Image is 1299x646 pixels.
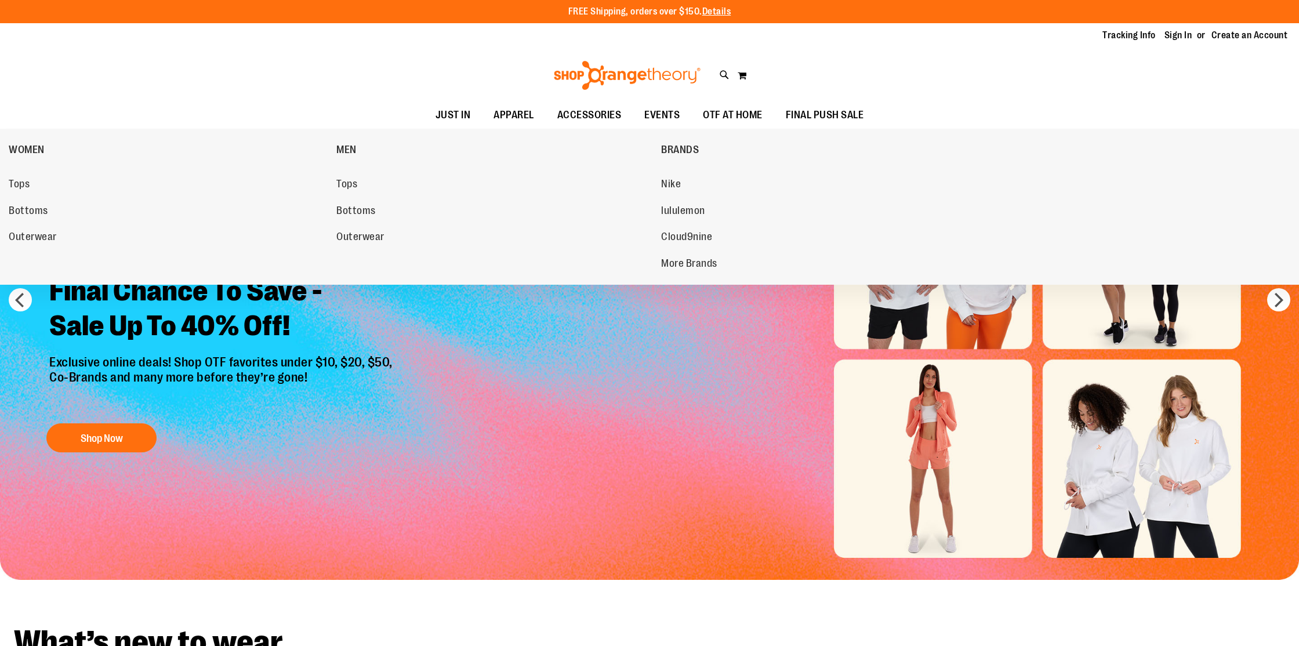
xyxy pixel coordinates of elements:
[661,257,717,272] span: More Brands
[557,102,622,128] span: ACCESSORIES
[546,102,633,129] a: ACCESSORIES
[661,231,712,245] span: Cloud9nine
[9,178,30,193] span: Tops
[9,135,331,165] a: WOMEN
[9,288,32,311] button: prev
[644,102,680,128] span: EVENTS
[9,205,48,219] span: Bottoms
[552,61,702,90] img: Shop Orangetheory
[336,135,655,165] a: MEN
[661,144,699,158] span: BRANDS
[774,102,876,129] a: FINAL PUSH SALE
[1211,29,1288,42] a: Create an Account
[436,102,471,128] span: JUST IN
[336,178,357,193] span: Tops
[661,205,705,219] span: lululemon
[9,144,45,158] span: WOMEN
[1164,29,1192,42] a: Sign In
[9,231,57,245] span: Outerwear
[703,102,763,128] span: OTF AT HOME
[41,265,404,355] h2: Final Chance To Save - Sale Up To 40% Off!
[633,102,691,129] a: EVENTS
[336,231,384,245] span: Outerwear
[336,144,357,158] span: MEN
[661,135,983,165] a: BRANDS
[41,355,404,412] p: Exclusive online deals! Shop OTF favorites under $10, $20, $50, Co-Brands and many more before th...
[1102,29,1156,42] a: Tracking Info
[661,178,681,193] span: Nike
[482,102,546,129] a: APPAREL
[424,102,482,129] a: JUST IN
[46,423,157,452] button: Shop Now
[568,5,731,19] p: FREE Shipping, orders over $150.
[494,102,534,128] span: APPAREL
[1267,288,1290,311] button: next
[691,102,774,129] a: OTF AT HOME
[702,6,731,17] a: Details
[41,265,404,458] a: Final Chance To Save -Sale Up To 40% Off! Exclusive online deals! Shop OTF favorites under $10, $...
[786,102,864,128] span: FINAL PUSH SALE
[336,205,376,219] span: Bottoms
